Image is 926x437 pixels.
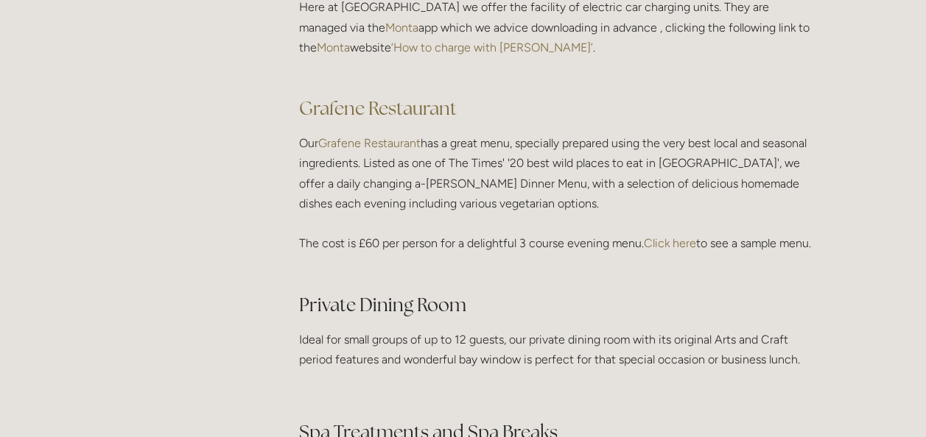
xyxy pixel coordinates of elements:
[318,136,421,150] a: Grafene Restaurant
[299,330,815,369] p: Ideal for small groups of up to 12 guests, our private dining room with its original Arts and Cra...
[644,236,696,250] a: Click here
[391,40,593,54] a: ‘How to charge with [PERSON_NAME]’
[299,133,815,273] p: Our has a great menu, specially prepared using the very best local and seasonal ingredients. List...
[317,40,350,54] a: Monta
[299,96,457,120] a: Grafene Restaurant
[385,21,418,35] a: Monta
[299,292,815,318] h2: Private Dining Room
